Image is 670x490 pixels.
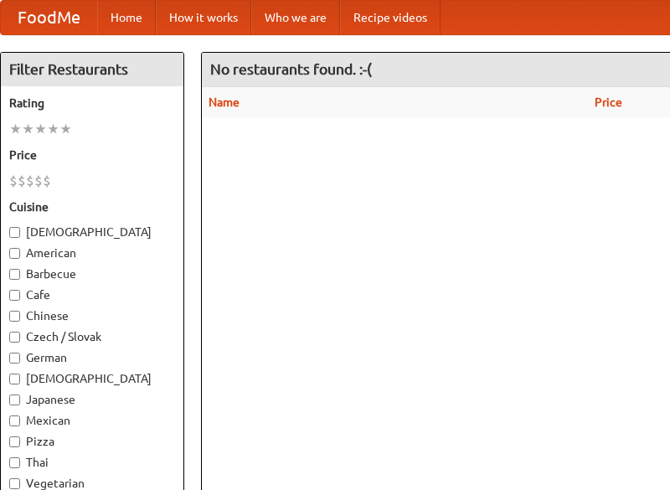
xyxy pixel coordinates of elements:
li: ★ [34,120,47,138]
input: Chinese [9,311,20,322]
input: Mexican [9,415,20,426]
li: $ [34,172,43,190]
input: Japanese [9,395,20,405]
label: Japanese [9,391,175,408]
input: [DEMOGRAPHIC_DATA] [9,227,20,238]
li: $ [18,172,26,190]
input: Pizza [9,436,20,447]
h5: Rating [9,95,175,111]
li: $ [26,172,34,190]
label: Thai [9,454,175,471]
label: Chinese [9,307,175,324]
input: [DEMOGRAPHIC_DATA] [9,374,20,384]
a: How it works [156,1,251,34]
input: German [9,353,20,364]
li: ★ [47,120,59,138]
input: Czech / Slovak [9,332,20,343]
h5: Cuisine [9,199,175,215]
label: American [9,245,175,261]
ng-pluralize: No restaurants found. :-( [210,61,372,77]
label: Barbecue [9,266,175,282]
label: Mexican [9,412,175,429]
input: Thai [9,457,20,468]
input: American [9,248,20,259]
label: [DEMOGRAPHIC_DATA] [9,370,175,387]
label: German [9,349,175,366]
li: $ [43,172,51,190]
a: Who we are [251,1,340,34]
a: Home [97,1,156,34]
li: $ [9,172,18,190]
label: [DEMOGRAPHIC_DATA] [9,224,175,240]
input: Cafe [9,290,20,301]
a: Price [595,95,622,109]
h4: Filter Restaurants [1,53,183,86]
h5: Price [9,147,175,163]
input: Vegetarian [9,478,20,489]
li: ★ [9,120,22,138]
a: Name [209,95,240,109]
li: ★ [22,120,34,138]
label: Cafe [9,286,175,303]
a: Recipe videos [340,1,441,34]
input: Barbecue [9,269,20,280]
a: FoodMe [1,1,97,34]
li: ★ [59,120,72,138]
label: Czech / Slovak [9,328,175,345]
label: Pizza [9,433,175,450]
